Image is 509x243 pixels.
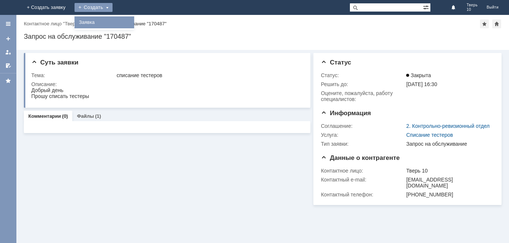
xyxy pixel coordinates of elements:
[406,72,431,78] span: Закрыта
[95,113,101,119] div: (1)
[321,59,351,66] span: Статус
[62,113,68,119] div: (0)
[492,19,501,28] div: Сделать домашней страницей
[24,21,86,26] a: Контактное лицо "Тверь 10"
[423,3,430,10] span: Расширенный поиск
[321,141,405,147] div: Тип заявки:
[321,154,400,161] span: Данные о контрагенте
[2,33,14,45] a: Создать заявку
[321,168,405,174] div: Контактное лицо:
[117,72,300,78] div: списание тестеров
[321,90,405,102] div: Oцените, пожалуйста, работу специалистов:
[321,81,405,87] div: Решить до:
[480,19,489,28] div: Добавить в избранное
[406,132,453,138] a: Списание тестеров
[467,7,478,12] span: 10
[2,46,14,58] a: Мои заявки
[321,110,371,117] span: Информация
[75,3,113,12] div: Создать
[76,18,133,27] a: Заявка
[406,123,490,129] a: 2. Контрольно-ревизионный отдел
[24,33,502,40] div: Запрос на обслуживание "170487"
[31,81,302,87] div: Описание:
[77,113,94,119] a: Файлы
[321,72,405,78] div: Статус:
[321,132,405,138] div: Услуга:
[24,21,89,26] div: /
[2,60,14,72] a: Мои согласования
[31,72,115,78] div: Тема:
[321,123,405,129] div: Соглашение:
[406,141,491,147] div: Запрос на обслуживание
[406,192,491,198] div: [PHONE_NUMBER]
[28,113,61,119] a: Комментарии
[89,21,167,26] div: Запрос на обслуживание "170487"
[406,81,437,87] span: [DATE] 16:30
[31,59,78,66] span: Суть заявки
[406,168,491,174] div: Тверь 10
[467,3,478,7] span: Тверь
[321,192,405,198] div: Контактный телефон:
[321,177,405,183] div: Контактный e-mail:
[406,177,491,189] div: [EMAIL_ADDRESS][DOMAIN_NAME]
